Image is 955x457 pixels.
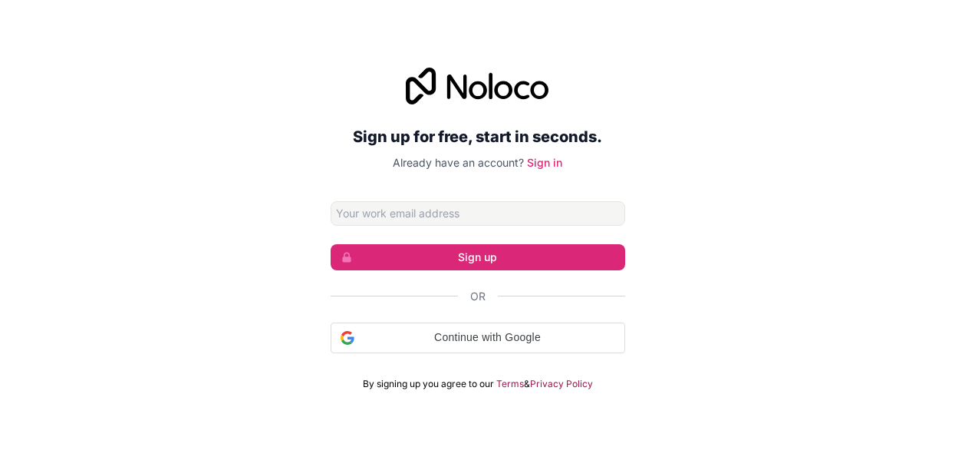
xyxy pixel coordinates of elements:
[524,378,530,390] span: &
[363,378,494,390] span: By signing up you agree to our
[331,201,625,226] input: Email address
[331,323,625,353] div: Continue with Google
[361,330,615,346] span: Continue with Google
[530,378,593,390] a: Privacy Policy
[470,289,486,304] span: Or
[331,123,625,151] h2: Sign up for free, start in seconds.
[331,244,625,270] button: Sign up
[527,156,562,169] a: Sign in
[496,378,524,390] a: Terms
[393,156,524,169] span: Already have an account?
